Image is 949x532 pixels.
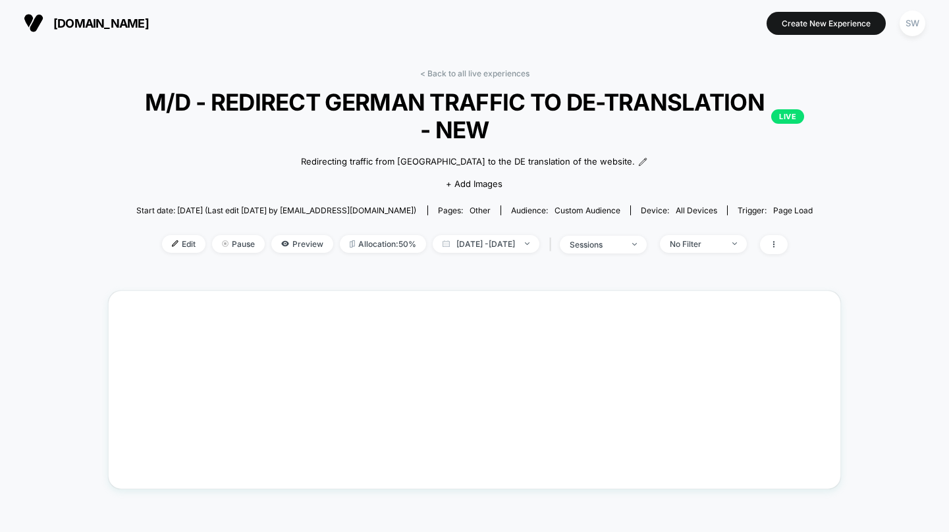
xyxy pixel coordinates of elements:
[162,235,205,253] span: Edit
[172,240,178,247] img: edit
[546,235,560,254] span: |
[145,88,805,144] span: M/D - REDIRECT GERMAN TRAFFIC TO DE-TRANSLATION - NEW
[271,235,333,253] span: Preview
[767,12,886,35] button: Create New Experience
[470,205,491,215] span: other
[525,242,529,245] img: end
[340,235,426,253] span: Allocation: 50%
[570,240,622,250] div: sessions
[738,205,813,215] div: Trigger:
[630,205,727,215] span: Device:
[632,243,637,246] img: end
[670,239,722,249] div: No Filter
[555,205,620,215] span: Custom Audience
[53,16,149,30] span: [DOMAIN_NAME]
[20,13,153,34] button: [DOMAIN_NAME]
[511,205,620,215] div: Audience:
[350,240,355,248] img: rebalance
[212,235,265,253] span: Pause
[222,240,229,247] img: end
[900,11,925,36] div: SW
[773,205,813,215] span: Page Load
[420,68,529,78] a: < Back to all live experiences
[443,240,450,247] img: calendar
[446,178,502,189] span: + Add Images
[136,205,416,215] span: Start date: [DATE] (Last edit [DATE] by [EMAIL_ADDRESS][DOMAIN_NAME])
[676,205,717,215] span: all devices
[433,235,539,253] span: [DATE] - [DATE]
[732,242,737,245] img: end
[896,10,929,37] button: SW
[771,109,804,124] p: LIVE
[301,155,635,169] span: Redirecting traffic from [GEOGRAPHIC_DATA] to the DE translation of the website.
[24,13,43,33] img: Visually logo
[438,205,491,215] div: Pages:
